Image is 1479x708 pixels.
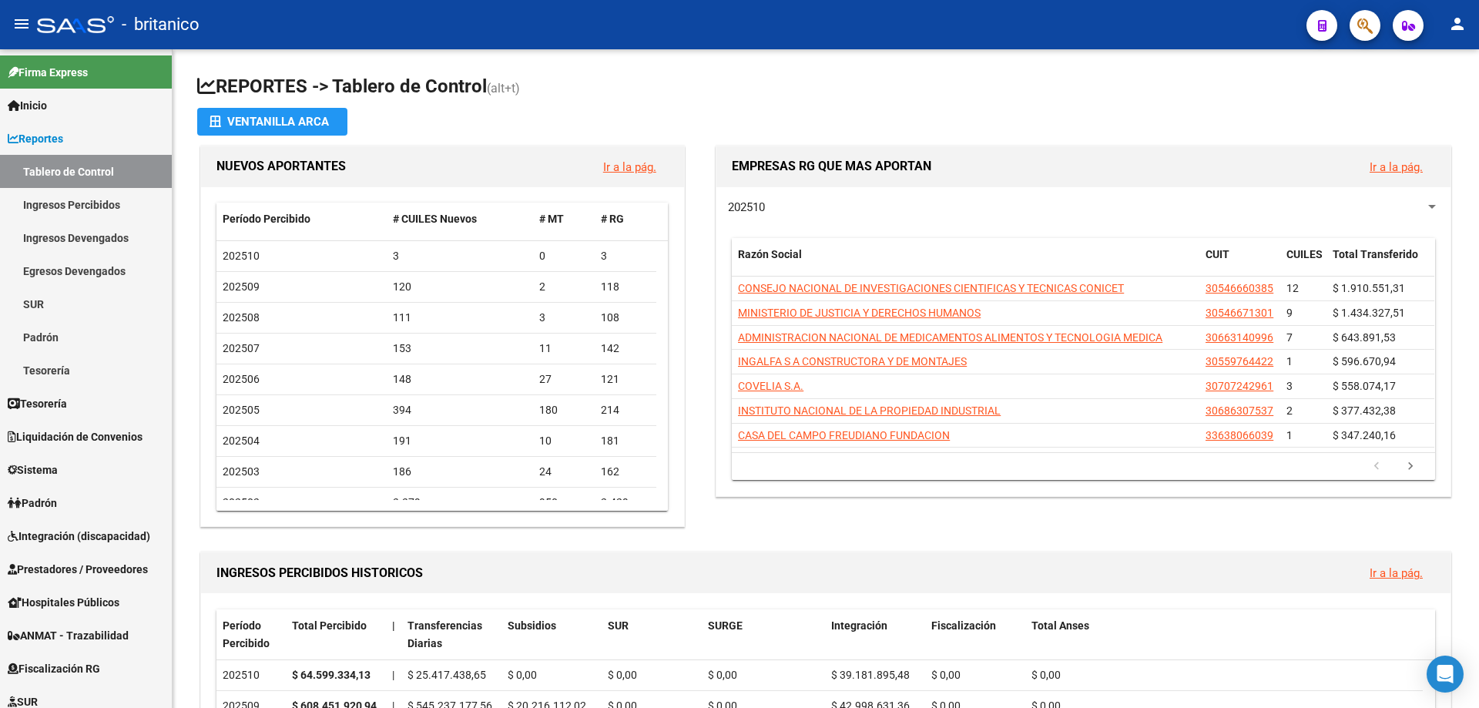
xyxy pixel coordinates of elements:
[601,278,650,296] div: 118
[738,429,950,441] span: CASA DEL CAMPO FREUDIANO FUNDACION
[931,669,961,681] span: $ 0,00
[12,15,31,33] mat-icon: menu
[1357,559,1435,587] button: Ir a la pág.
[601,371,650,388] div: 121
[738,307,981,319] span: MINISTERIO DE JUSTICIA Y DERECHOS HUMANOS
[386,609,401,660] datatable-header-cell: |
[501,609,602,660] datatable-header-cell: Subsidios
[393,309,528,327] div: 111
[601,247,650,265] div: 3
[1280,238,1326,289] datatable-header-cell: CUILES
[539,340,589,357] div: 11
[8,395,67,412] span: Tesorería
[393,247,528,265] div: 3
[487,81,520,96] span: (alt+t)
[8,627,129,644] span: ANMAT - Trazabilidad
[608,619,629,632] span: SUR
[738,282,1124,294] span: CONSEJO NACIONAL DE INVESTIGACIONES CIENTIFICAS Y TECNICAS CONICET
[1206,331,1273,344] span: 30663140996
[1206,307,1273,319] span: 30546671301
[223,213,310,225] span: Período Percibido
[393,278,528,296] div: 120
[1333,282,1405,294] span: $ 1.910.551,31
[1333,307,1405,319] span: $ 1.434.327,51
[407,669,486,681] span: $ 25.417.438,65
[393,432,528,450] div: 191
[831,619,887,632] span: Integración
[539,213,564,225] span: # MT
[223,465,260,478] span: 202503
[1427,656,1464,693] div: Open Intercom Messenger
[1333,355,1396,367] span: $ 596.670,94
[601,309,650,327] div: 108
[216,565,423,580] span: INGRESOS PERCIBIDOS HISTORICOS
[702,609,825,660] datatable-header-cell: SURGE
[1333,404,1396,417] span: $ 377.432,38
[603,160,656,174] a: Ir a la pág.
[393,340,528,357] div: 153
[8,594,119,611] span: Hospitales Públicos
[732,159,931,173] span: EMPRESAS RG QUE MAS APORTAN
[595,203,656,236] datatable-header-cell: # RG
[601,340,650,357] div: 142
[216,609,286,660] datatable-header-cell: Período Percibido
[8,428,143,445] span: Liquidación de Convenios
[223,404,260,416] span: 202505
[1206,355,1273,367] span: 30559764422
[738,331,1162,344] span: ADMINISTRACION NACIONAL DE MEDICAMENTOS ALIMENTOS Y TECNOLOGIA MEDICA
[1206,429,1273,441] span: 33638066039
[393,213,477,225] span: # CUILES Nuevos
[708,619,743,632] span: SURGE
[738,248,802,260] span: Razón Social
[393,401,528,419] div: 394
[392,619,395,632] span: |
[8,660,100,677] span: Fiscalización RG
[728,200,765,214] span: 202510
[539,247,589,265] div: 0
[8,528,150,545] span: Integración (discapacidad)
[825,609,925,660] datatable-header-cell: Integración
[223,496,260,508] span: 202502
[8,495,57,512] span: Padrón
[122,8,200,42] span: - britanico
[1286,331,1293,344] span: 7
[393,463,528,481] div: 186
[1206,282,1273,294] span: 30546660385
[197,108,347,136] button: Ventanilla ARCA
[223,250,260,262] span: 202510
[393,371,528,388] div: 148
[1362,458,1391,475] a: go to previous page
[1206,248,1229,260] span: CUIT
[601,463,650,481] div: 162
[1286,307,1293,319] span: 9
[210,108,335,136] div: Ventanilla ARCA
[1396,458,1425,475] a: go to next page
[1333,429,1396,441] span: $ 347.240,16
[931,619,996,632] span: Fiscalización
[8,561,148,578] span: Prestadores / Proveedores
[407,619,482,649] span: Transferencias Diarias
[601,494,650,512] div: 2.429
[608,669,637,681] span: $ 0,00
[1286,404,1293,417] span: 2
[539,494,589,512] div: 950
[286,609,386,660] datatable-header-cell: Total Percibido
[1199,238,1280,289] datatable-header-cell: CUIT
[1286,380,1293,392] span: 3
[1286,248,1323,260] span: CUILES
[8,130,63,147] span: Reportes
[1286,282,1299,294] span: 12
[223,666,280,684] div: 202510
[1357,153,1435,181] button: Ir a la pág.
[539,463,589,481] div: 24
[197,74,1454,101] h1: REPORTES -> Tablero de Control
[1206,404,1273,417] span: 30686307537
[539,371,589,388] div: 27
[8,64,88,81] span: Firma Express
[1333,248,1418,260] span: Total Transferido
[508,619,556,632] span: Subsidios
[216,203,387,236] datatable-header-cell: Período Percibido
[216,159,346,173] span: NUEVOS APORTANTES
[508,669,537,681] span: $ 0,00
[223,280,260,293] span: 202509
